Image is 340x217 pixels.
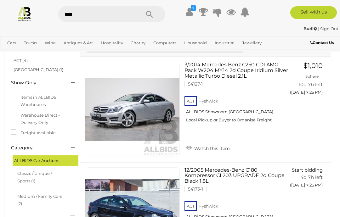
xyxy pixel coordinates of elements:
a: Office [5,48,22,58]
a: Jewellery [240,38,264,48]
label: Items in ALLBIDS Warehouses [11,94,74,108]
a: Hospitality [98,38,126,48]
a: Industrial [212,38,237,48]
a: Watch this item [184,143,231,153]
a: Computers [151,38,179,48]
a: Trucks [21,38,40,48]
a: 3/2014 Mercedes Benz C250 CDI AMG Pack W204 MY14 2d Coupe Iridium Silver Metallic Turbo Diesel 2.... [189,62,284,127]
a: ACT (4) [14,58,28,63]
a: Contact Us [310,39,335,46]
a: Sell with us [290,6,337,19]
span: Start bidding [292,167,323,173]
a: $ [185,6,194,18]
img: Allbids.com.au [17,6,32,21]
button: Search [134,6,165,22]
a: $1,010 Sphere 10d 7h left ([DATE] 7:25 PM) [294,62,324,98]
label: Freight Available [11,129,56,136]
a: Sign Out [320,26,338,31]
a: [GEOGRAPHIC_DATA] [45,48,95,58]
span: Watch this item [193,146,230,151]
a: Antiques & Art [61,38,95,48]
a: Sports [25,48,42,58]
strong: Budi [303,26,317,31]
label: Warehouse Direct - Delivery Only [11,112,74,126]
div: ALLBIDS Car Auctions [13,155,78,166]
b: Contact Us [310,40,334,45]
a: [GEOGRAPHIC_DATA] (1) [14,67,63,72]
span: Medium / Family Cars (2) [17,191,65,208]
span: Classic / Unique / Sports (1) [17,168,65,185]
a: Charity [128,38,148,48]
a: Start bidding 4d 7h left ([DATE] 7:25 PM) [294,167,324,191]
h4: Category [11,145,62,151]
i: $ [191,5,196,11]
span: | [318,26,319,31]
a: Household [182,38,209,48]
a: Budi [303,26,318,31]
h4: Show Only [11,80,62,86]
a: Cars [5,38,19,48]
span: $1,010 [303,62,323,70]
a: Wine [42,38,58,48]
